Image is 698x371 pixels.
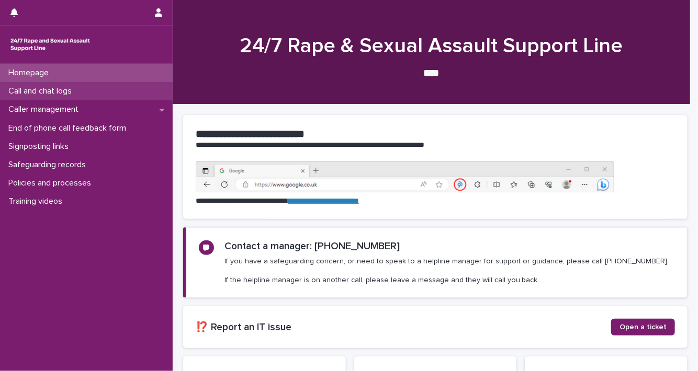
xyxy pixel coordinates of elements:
[8,34,92,55] img: rhQMoQhaT3yELyF149Cw
[224,240,400,252] h2: Contact a manager: [PHONE_NUMBER]
[4,68,57,78] p: Homepage
[611,319,675,335] a: Open a ticket
[224,257,669,285] p: If you have a safeguarding concern, or need to speak to a helpline manager for support or guidanc...
[4,123,134,133] p: End of phone call feedback form
[196,321,611,333] h2: ⁉️ Report an IT issue
[196,161,614,192] img: https%3A%2F%2Fcdn.document360.io%2F0deca9d6-0dac-4e56-9e8f-8d9979bfce0e%2FImages%2FDocumentation%...
[183,33,680,59] h1: 24/7 Rape & Sexual Assault Support Line
[4,105,87,114] p: Caller management
[4,86,80,96] p: Call and chat logs
[4,160,94,170] p: Safeguarding records
[4,178,99,188] p: Policies and processes
[4,142,77,152] p: Signposting links
[4,196,71,206] p: Training videos
[620,323,667,331] span: Open a ticket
